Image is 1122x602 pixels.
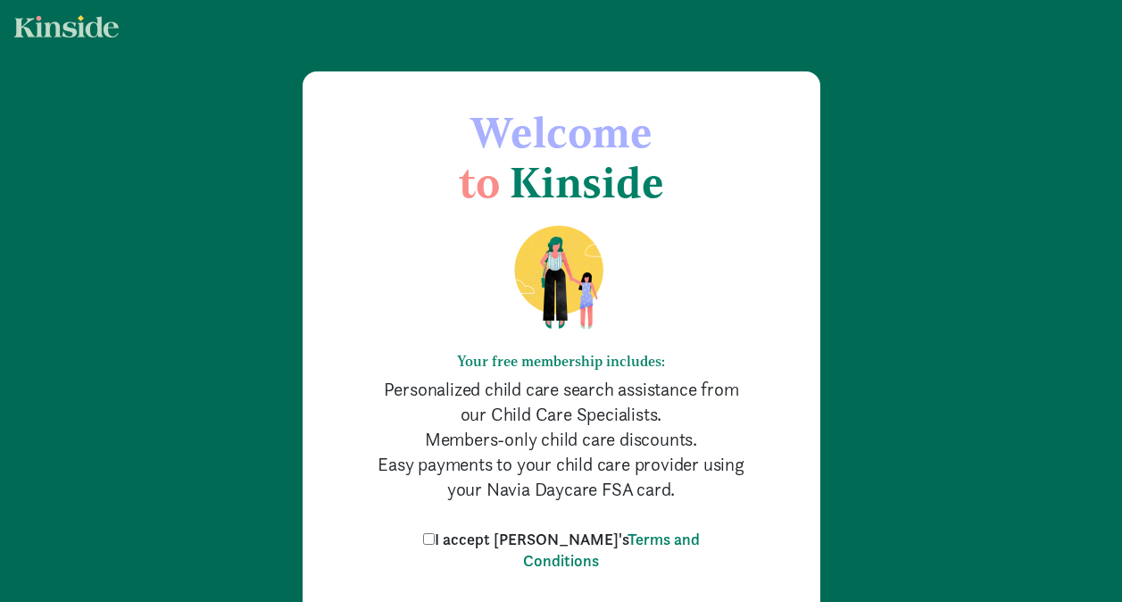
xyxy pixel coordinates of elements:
input: I accept [PERSON_NAME]'sTerms and Conditions [423,533,435,545]
p: Personalized child care search assistance from our Child Care Specialists. [374,377,749,427]
p: Members-only child care discounts. [374,427,749,452]
span: Welcome [470,106,652,158]
a: Terms and Conditions [523,529,700,571]
h6: Your free membership includes: [374,353,749,370]
img: illustration-mom-daughter.png [493,224,629,331]
label: I accept [PERSON_NAME]'s [419,529,704,572]
span: Kinside [510,156,664,208]
p: Easy payments to your child care provider using your Navia Daycare FSA card. [374,452,749,502]
span: to [459,156,500,208]
img: light.svg [14,15,119,38]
